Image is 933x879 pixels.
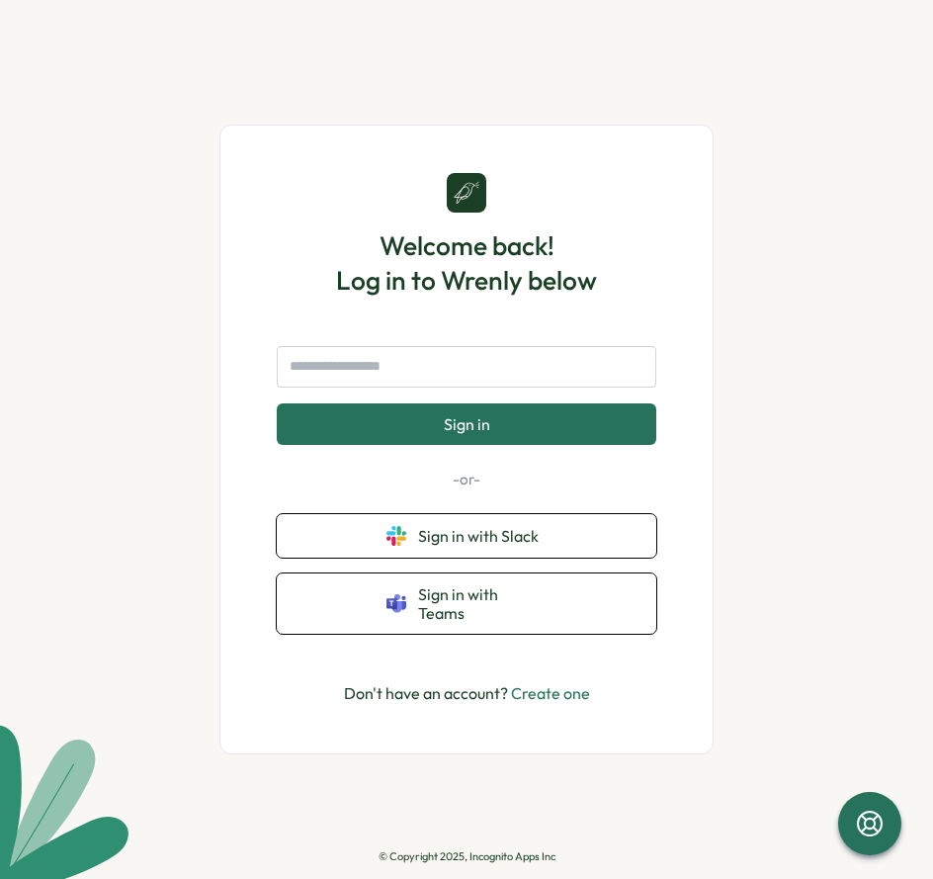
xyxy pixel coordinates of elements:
a: Create one [511,683,590,703]
p: -or- [277,469,656,490]
span: Sign in with Teams [418,585,547,622]
p: Don't have an account? [344,681,590,706]
button: Sign in [277,403,656,445]
p: © Copyright 2025, Incognito Apps Inc [379,850,555,863]
span: Sign in with Slack [418,527,547,545]
h1: Welcome back! Log in to Wrenly below [336,228,597,298]
span: Sign in [444,415,490,433]
button: Sign in with Teams [277,573,656,634]
button: Sign in with Slack [277,514,656,558]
